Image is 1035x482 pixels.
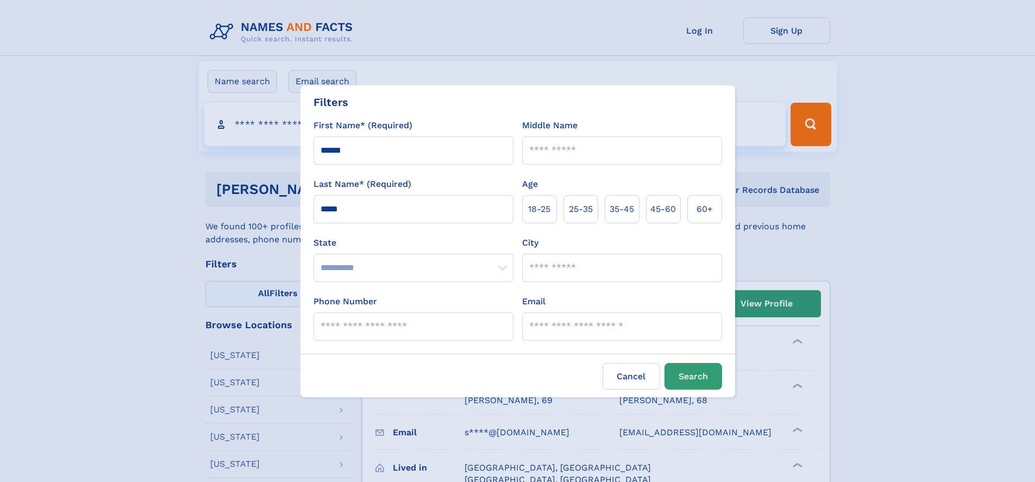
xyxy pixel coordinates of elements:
label: Age [522,178,538,191]
label: Middle Name [522,119,578,132]
span: 60+ [697,203,713,216]
span: 45‑60 [650,203,676,216]
label: Cancel [603,363,660,390]
label: Last Name* (Required) [313,178,411,191]
label: First Name* (Required) [313,119,412,132]
label: City [522,236,538,249]
label: State [313,236,513,249]
span: 25‑35 [569,203,593,216]
label: Phone Number [313,295,377,308]
div: Filters [313,94,348,110]
label: Email [522,295,545,308]
span: 35‑45 [610,203,634,216]
span: 18‑25 [528,203,550,216]
button: Search [664,363,722,390]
